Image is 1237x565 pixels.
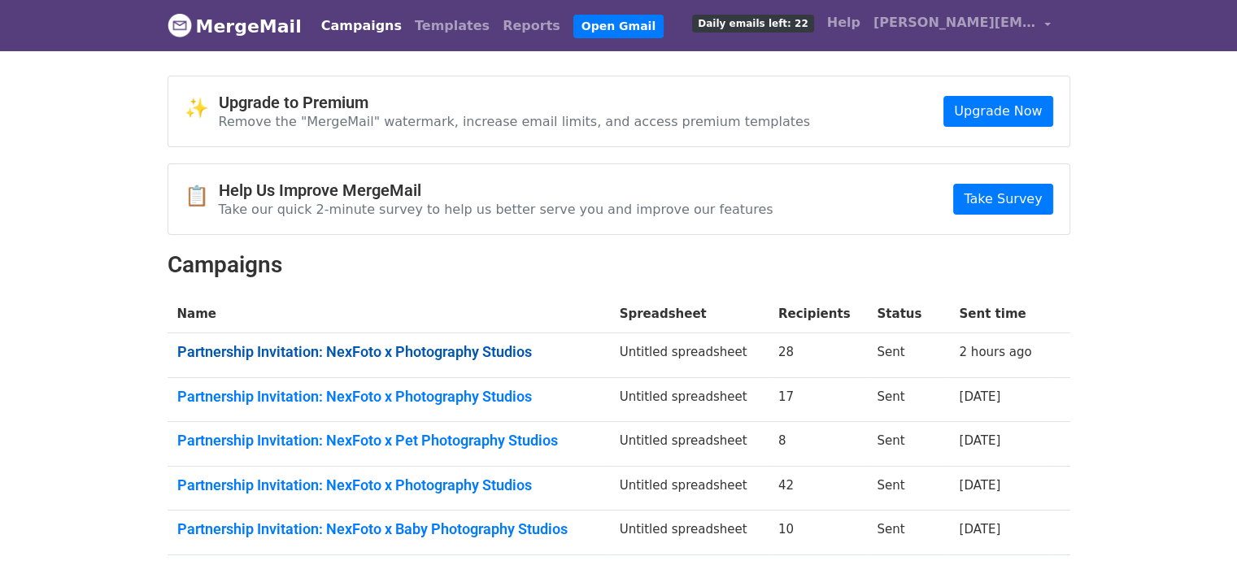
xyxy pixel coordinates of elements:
[610,422,769,467] td: Untitled spreadsheet
[867,466,949,511] td: Sent
[1156,487,1237,565] div: 聊天小组件
[219,201,773,218] p: Take our quick 2-minute survey to help us better serve you and improve our features
[185,97,219,120] span: ✨
[867,422,949,467] td: Sent
[959,478,1000,493] a: [DATE]
[168,13,192,37] img: MergeMail logo
[692,15,813,33] span: Daily emails left: 22
[177,388,600,406] a: Partnership Invitation: NexFoto x Photography Studios
[867,7,1057,45] a: [PERSON_NAME][EMAIL_ADDRESS][DOMAIN_NAME]
[1156,487,1237,565] iframe: Chat Widget
[219,93,811,112] h4: Upgrade to Premium
[867,295,949,333] th: Status
[573,15,664,38] a: Open Gmail
[769,466,868,511] td: 42
[867,511,949,555] td: Sent
[959,522,1000,537] a: [DATE]
[769,511,868,555] td: 10
[168,251,1070,279] h2: Campaigns
[769,333,868,378] td: 28
[168,295,610,333] th: Name
[219,180,773,200] h4: Help Us Improve MergeMail
[219,113,811,130] p: Remove the "MergeMail" watermark, increase email limits, and access premium templates
[867,333,949,378] td: Sent
[686,7,820,39] a: Daily emails left: 22
[610,377,769,422] td: Untitled spreadsheet
[177,476,600,494] a: Partnership Invitation: NexFoto x Photography Studios
[610,295,769,333] th: Spreadsheet
[959,389,1000,404] a: [DATE]
[953,184,1052,215] a: Take Survey
[959,433,1000,448] a: [DATE]
[496,10,567,42] a: Reports
[610,511,769,555] td: Untitled spreadsheet
[610,466,769,511] td: Untitled spreadsheet
[177,432,600,450] a: Partnership Invitation: NexFoto x Pet Photography Studios
[315,10,408,42] a: Campaigns
[185,185,219,208] span: 📋
[873,13,1036,33] span: [PERSON_NAME][EMAIL_ADDRESS][DOMAIN_NAME]
[867,377,949,422] td: Sent
[610,333,769,378] td: Untitled spreadsheet
[821,7,867,39] a: Help
[177,343,600,361] a: Partnership Invitation: NexFoto x Photography Studios
[408,10,496,42] a: Templates
[168,9,302,43] a: MergeMail
[769,377,868,422] td: 17
[943,96,1052,127] a: Upgrade Now
[949,295,1048,333] th: Sent time
[177,520,600,538] a: Partnership Invitation: NexFoto x Baby Photography Studios
[959,345,1031,359] a: 2 hours ago
[769,422,868,467] td: 8
[769,295,868,333] th: Recipients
